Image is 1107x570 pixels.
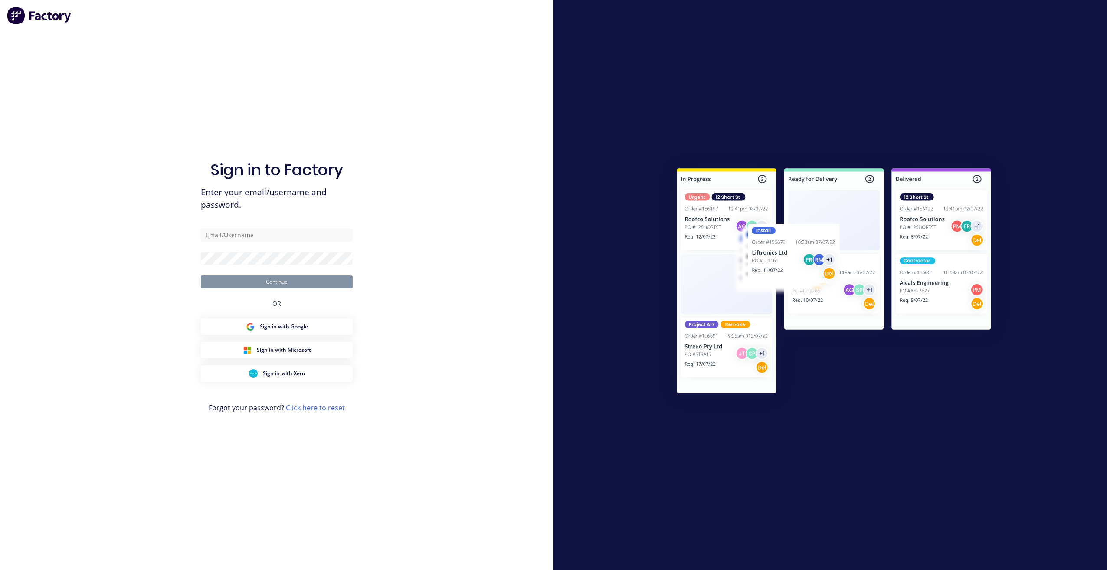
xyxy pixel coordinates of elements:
img: Microsoft Sign in [243,346,252,354]
img: Google Sign in [246,322,255,331]
a: Click here to reset [286,403,345,413]
button: Continue [201,275,353,288]
input: Email/Username [201,229,353,242]
span: Sign in with Microsoft [257,346,311,354]
img: Xero Sign in [249,369,258,378]
div: OR [272,288,281,318]
button: Google Sign inSign in with Google [201,318,353,335]
span: Sign in with Xero [263,370,305,377]
img: Factory [7,7,72,24]
button: Xero Sign inSign in with Xero [201,365,353,382]
img: Sign in [658,151,1010,414]
span: Enter your email/username and password. [201,186,353,211]
button: Microsoft Sign inSign in with Microsoft [201,342,353,358]
h1: Sign in to Factory [210,161,343,179]
span: Sign in with Google [260,323,308,331]
span: Forgot your password? [209,403,345,413]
